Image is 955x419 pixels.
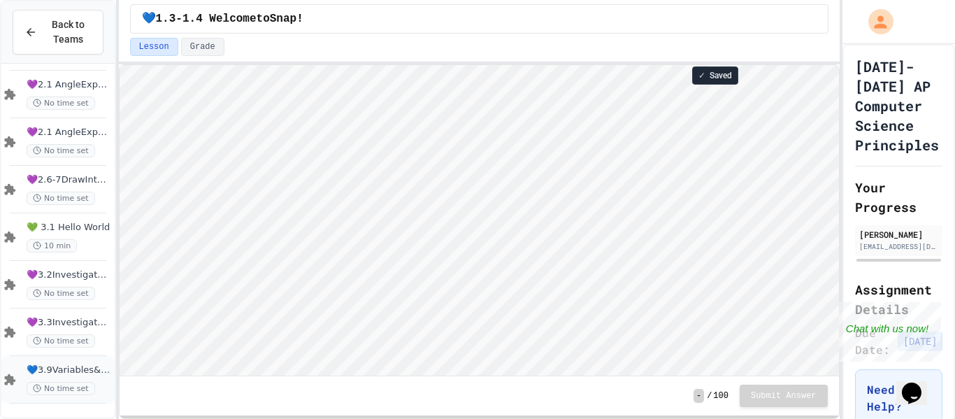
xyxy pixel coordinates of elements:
span: No time set [27,334,95,348]
span: 💜3.3InvestigateCreateVars(A:GraphOrg) [27,317,112,329]
span: 💜2.1 AngleExperiments1 [27,79,112,91]
h2: Assignment Details [855,280,942,319]
span: / [707,390,712,402]
div: [EMAIL_ADDRESS][DOMAIN_NAME] [859,241,938,252]
span: 100 [713,390,728,402]
iframe: Snap! Programming Environment [120,65,839,376]
iframe: chat widget [896,363,941,405]
button: Grade [181,38,224,56]
span: 💙3.9Variables&ArithmeticOp [27,364,112,376]
span: 💜2.6-7DrawInternet [27,174,112,186]
span: Saved [710,70,732,81]
h3: Need Help? [867,381,931,415]
span: 10 min [27,239,77,253]
span: No time set [27,144,95,157]
span: 💚 3.1 Hello World [27,222,112,234]
span: 💜2.1 AngleExperiments2 [27,127,112,139]
span: - [694,389,704,403]
span: Back to Teams [45,17,92,47]
span: ✓ [698,70,705,81]
button: Back to Teams [13,10,103,55]
span: No time set [27,287,95,300]
span: 💜3.2InvestigateCreateVars [27,269,112,281]
button: Submit Answer [740,385,828,407]
span: 💙1.3-1.4 WelcometoSnap! [142,10,303,27]
div: [PERSON_NAME] [859,228,938,241]
iframe: chat widget [839,302,941,362]
button: Lesson [130,38,178,56]
span: Submit Answer [751,390,817,402]
span: No time set [27,97,95,110]
span: No time set [27,382,95,395]
span: No time set [27,192,95,205]
div: My Account [854,6,897,38]
h1: [DATE]-[DATE] AP Computer Science Principles [855,57,942,155]
h2: Your Progress [855,178,942,217]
